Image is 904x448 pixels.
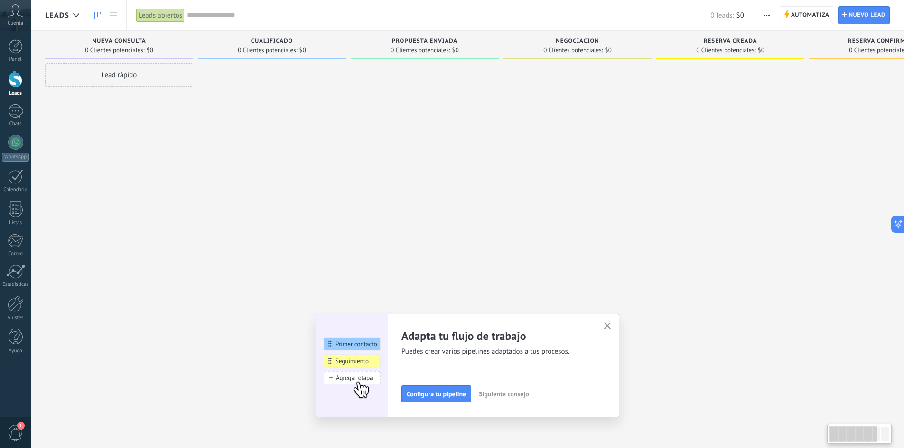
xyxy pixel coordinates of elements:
div: Chats [2,121,29,127]
div: Ayuda [2,348,29,354]
span: $0 [758,47,764,53]
span: $0 [299,47,306,53]
span: Reserva creada [704,38,757,45]
span: Nuevo lead [848,7,885,24]
span: Siguiente consejo [479,391,529,397]
div: Leads [2,91,29,97]
span: $0 [452,47,459,53]
div: Correo [2,251,29,257]
span: $0 [147,47,153,53]
span: $0 [736,11,744,20]
a: Lista [105,6,121,25]
div: Lead rápido [45,63,193,87]
span: Puedes crear varios pipelines adaptados a tus procesos. [401,347,592,357]
div: Nueva consulta [50,38,188,46]
a: Automatiza [780,6,834,24]
span: 0 leads: [710,11,734,20]
div: Reserva creada [661,38,800,46]
div: Listas [2,220,29,226]
span: Automatiza [791,7,829,24]
span: $0 [605,47,612,53]
div: WhatsApp [2,153,29,162]
span: Configura tu pipeline [407,391,466,397]
a: Leads [89,6,105,25]
div: Ajustes [2,315,29,321]
span: 0 Clientes potenciales: [696,47,755,53]
span: Propuesta enviada [392,38,458,45]
button: Configura tu pipeline [401,385,471,402]
div: Cualificado [203,38,341,46]
div: Estadísticas [2,282,29,288]
span: 1 [17,422,25,430]
span: Cualificado [251,38,293,45]
div: Calendario [2,187,29,193]
span: Nueva consulta [92,38,146,45]
span: Leads [45,11,69,20]
span: 0 Clientes potenciales: [238,47,297,53]
div: Panel [2,56,29,63]
button: Más [760,6,774,24]
div: Propuesta enviada [355,38,494,46]
div: Leads abiertos [136,9,185,22]
div: Negociación [508,38,647,46]
button: Siguiente consejo [475,387,533,401]
h2: Adapta tu flujo de trabajo [401,329,592,343]
span: 0 Clientes potenciales: [85,47,144,53]
span: 0 Clientes potenciales: [543,47,603,53]
a: Nuevo lead [838,6,890,24]
span: Cuenta [8,20,23,27]
span: Negociación [556,38,599,45]
span: 0 Clientes potenciales: [391,47,450,53]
